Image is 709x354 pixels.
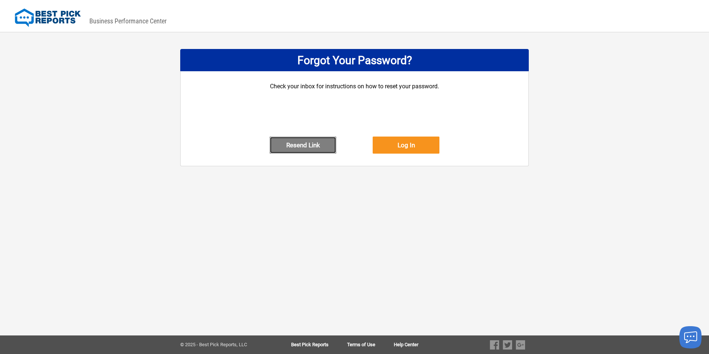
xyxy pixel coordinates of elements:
[679,326,702,348] button: Launch chat
[347,342,394,347] a: Terms of Use
[180,49,529,71] div: Forgot Your Password?
[291,342,347,347] a: Best Pick Reports
[394,342,418,347] a: Help Center
[270,137,336,154] button: Resend Link
[180,342,267,347] div: © 2025 - Best Pick Reports, LLC
[15,9,81,27] img: Best Pick Reports Logo
[270,82,439,137] div: Check your inbox for instructions on how to reset your password.
[373,137,439,154] button: Log In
